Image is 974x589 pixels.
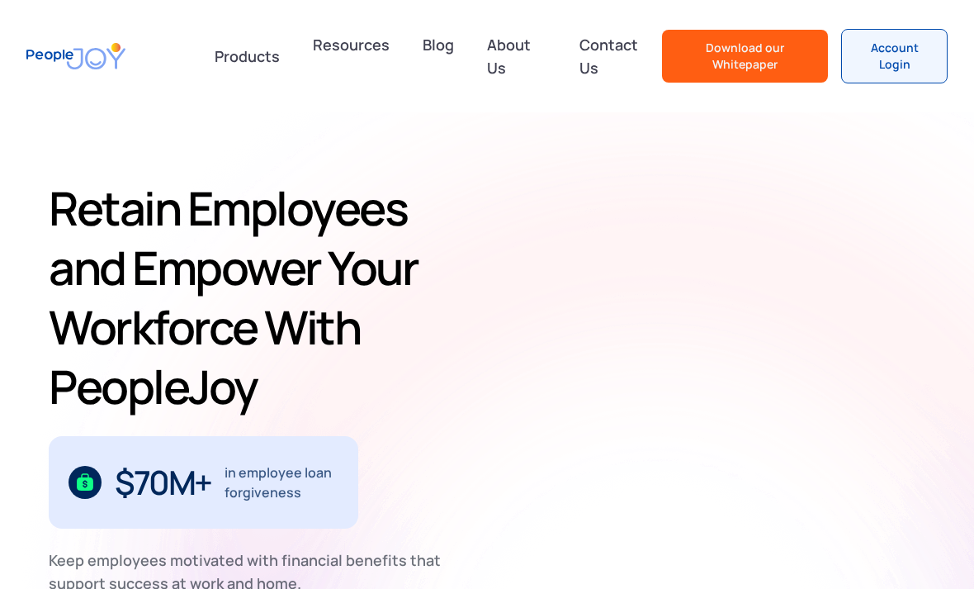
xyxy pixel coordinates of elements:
[855,40,934,73] div: Account Login
[205,40,290,73] div: Products
[675,40,816,73] div: Download our Whitepaper
[49,436,358,529] div: 1 / 3
[225,463,339,502] div: in employee loan forgiveness
[49,178,484,416] h1: Retain Employees and Empower Your Workforce With PeopleJoy
[570,26,662,86] a: Contact Us
[26,32,125,79] a: home
[662,30,829,83] a: Download our Whitepaper
[413,26,464,86] a: Blog
[115,469,211,496] div: $70M+
[303,26,400,86] a: Resources
[841,29,948,83] a: Account Login
[477,26,556,86] a: About Us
